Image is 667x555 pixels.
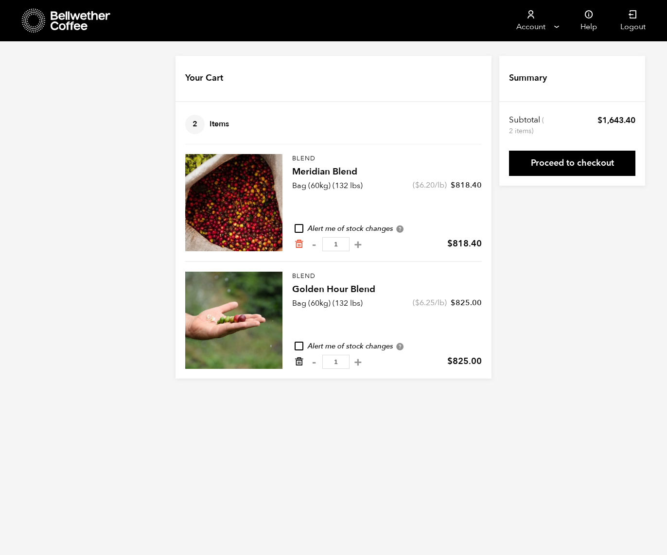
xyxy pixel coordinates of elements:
button: - [308,357,320,367]
a: Proceed to checkout [509,151,635,176]
span: $ [451,180,456,191]
span: 2 [185,115,205,134]
span: $ [451,297,456,308]
button: + [352,240,364,249]
div: Alert me of stock changes [292,224,482,234]
button: - [308,240,320,249]
h4: Summary [509,72,547,85]
span: $ [447,238,453,250]
a: Remove from cart [294,357,304,367]
h4: Items [185,115,229,134]
p: Blend [292,272,482,281]
a: Remove from cart [294,239,304,249]
h4: Meridian Blend [292,165,482,179]
p: Blend [292,154,482,164]
h4: Your Cart [185,72,223,85]
div: Alert me of stock changes [292,341,482,352]
input: Qty [322,237,350,251]
p: Bag (60kg) (132 lbs) [292,180,363,191]
span: $ [415,297,420,308]
p: Bag (60kg) (132 lbs) [292,297,363,309]
span: $ [447,355,453,367]
bdi: 1,643.40 [597,115,635,126]
span: ( /lb) [413,180,447,191]
span: $ [415,180,420,191]
bdi: 825.00 [451,297,482,308]
span: ( /lb) [413,297,447,308]
h4: Golden Hour Blend [292,283,482,296]
span: $ [597,115,602,126]
bdi: 6.25 [415,297,435,308]
th: Subtotal [509,115,545,136]
bdi: 825.00 [447,355,482,367]
button: + [352,357,364,367]
input: Qty [322,355,350,369]
bdi: 818.40 [447,238,482,250]
bdi: 818.40 [451,180,482,191]
bdi: 6.20 [415,180,435,191]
